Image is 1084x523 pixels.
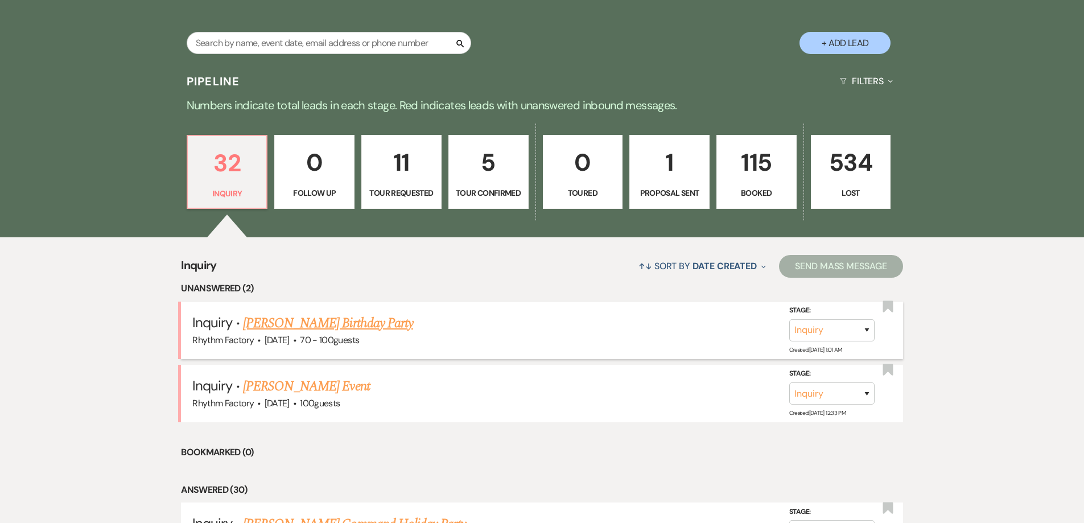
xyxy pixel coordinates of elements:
[181,257,217,281] span: Inquiry
[789,506,875,518] label: Stage:
[835,66,897,96] button: Filters
[192,314,232,331] span: Inquiry
[187,135,268,209] a: 32Inquiry
[789,304,875,317] label: Stage:
[369,187,434,199] p: Tour Requested
[282,187,347,199] p: Follow Up
[799,32,891,54] button: + Add Lead
[181,445,903,460] li: Bookmarked (0)
[637,143,702,182] p: 1
[789,346,842,353] span: Created: [DATE] 1:01 AM
[300,334,359,346] span: 70 - 100 guests
[789,368,875,380] label: Stage:
[300,397,340,409] span: 100 guests
[361,135,442,209] a: 11Tour Requested
[181,483,903,497] li: Answered (30)
[724,187,789,199] p: Booked
[133,96,952,114] p: Numbers indicate total leads in each stage. Red indicates leads with unanswered inbound messages.
[634,251,770,281] button: Sort By Date Created
[192,397,254,409] span: Rhythm Factory
[629,135,710,209] a: 1Proposal Sent
[448,135,529,209] a: 5Tour Confirmed
[243,313,413,333] a: [PERSON_NAME] Birthday Party
[192,377,232,394] span: Inquiry
[195,187,260,200] p: Inquiry
[243,376,370,397] a: [PERSON_NAME] Event
[265,334,290,346] span: [DATE]
[779,255,903,278] button: Send Mass Message
[192,334,254,346] span: Rhythm Factory
[187,32,471,54] input: Search by name, event date, email address or phone number
[195,144,260,182] p: 32
[550,187,616,199] p: Toured
[550,143,616,182] p: 0
[637,187,702,199] p: Proposal Sent
[818,187,884,199] p: Lost
[187,73,240,89] h3: Pipeline
[456,187,521,199] p: Tour Confirmed
[716,135,797,209] a: 115Booked
[369,143,434,182] p: 11
[724,143,789,182] p: 115
[543,135,623,209] a: 0Toured
[274,135,355,209] a: 0Follow Up
[638,260,652,272] span: ↑↓
[181,281,903,296] li: Unanswered (2)
[265,397,290,409] span: [DATE]
[818,143,884,182] p: 534
[693,260,757,272] span: Date Created
[456,143,521,182] p: 5
[789,409,846,417] span: Created: [DATE] 12:33 PM
[282,143,347,182] p: 0
[811,135,891,209] a: 534Lost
